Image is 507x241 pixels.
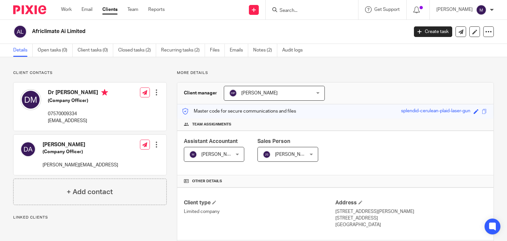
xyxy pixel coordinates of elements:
[436,6,473,13] p: [PERSON_NAME]
[192,122,231,127] span: Team assignments
[13,215,167,220] p: Linked clients
[177,70,494,76] p: More details
[275,152,311,157] span: [PERSON_NAME]
[101,89,108,96] i: Primary
[48,111,108,117] p: 07570009334
[192,179,222,184] span: Other details
[13,25,27,39] img: svg%3E
[43,141,118,148] h4: [PERSON_NAME]
[13,70,167,76] p: Client contacts
[263,151,271,158] img: svg%3E
[229,89,237,97] img: svg%3E
[335,215,487,222] p: [STREET_ADDRESS]
[253,44,277,57] a: Notes (2)
[184,90,217,96] h3: Client manager
[43,162,118,168] p: [PERSON_NAME][EMAIL_ADDRESS]
[184,208,335,215] p: Limited company
[102,6,118,13] a: Clients
[78,44,113,57] a: Client tasks (0)
[257,139,290,144] span: Sales Person
[476,5,487,15] img: svg%3E
[210,44,225,57] a: Files
[184,199,335,206] h4: Client type
[241,91,278,95] span: [PERSON_NAME]
[148,6,165,13] a: Reports
[61,6,72,13] a: Work
[13,44,33,57] a: Details
[374,7,400,12] span: Get Support
[335,222,487,228] p: [GEOGRAPHIC_DATA]
[279,8,338,14] input: Search
[48,89,108,97] h4: Dr [PERSON_NAME]
[335,199,487,206] h4: Address
[189,151,197,158] img: svg%3E
[38,44,73,57] a: Open tasks (0)
[127,6,138,13] a: Team
[48,118,108,124] p: [EMAIL_ADDRESS]
[82,6,92,13] a: Email
[20,89,41,110] img: svg%3E
[43,149,118,155] h5: (Company Officer)
[13,5,46,14] img: Pixie
[182,108,296,115] p: Master code for secure communications and files
[230,44,248,57] a: Emails
[401,108,470,115] div: splendid-cerulean-plaid-laser-gun
[48,97,108,104] h5: (Company Officer)
[118,44,156,57] a: Closed tasks (2)
[67,187,113,197] h4: + Add contact
[20,141,36,157] img: svg%3E
[184,139,238,144] span: Assistant Accountant
[32,28,330,35] h2: Africlimate Ai Limited
[414,26,452,37] a: Create task
[282,44,308,57] a: Audit logs
[201,152,238,157] span: [PERSON_NAME]
[161,44,205,57] a: Recurring tasks (2)
[335,208,487,215] p: [STREET_ADDRESS][PERSON_NAME]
